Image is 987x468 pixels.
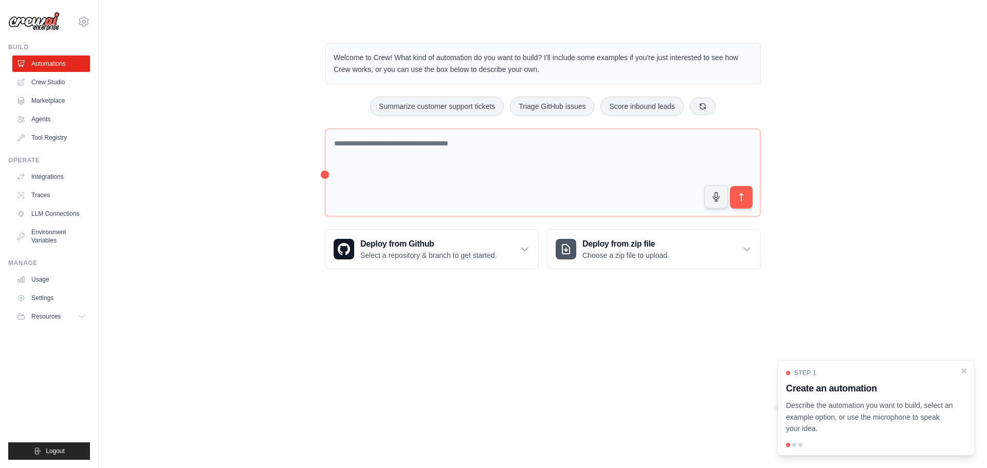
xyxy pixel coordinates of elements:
[794,369,816,377] span: Step 1
[31,312,61,321] span: Resources
[12,187,90,203] a: Traces
[960,367,968,375] button: Close walkthrough
[8,12,60,31] img: Logo
[510,97,594,116] button: Triage GitHub issues
[12,169,90,185] a: Integrations
[8,43,90,51] div: Build
[8,442,90,460] button: Logout
[12,290,90,306] a: Settings
[786,381,954,396] h3: Create an automation
[600,97,684,116] button: Score inbound leads
[8,156,90,164] div: Operate
[12,129,90,146] a: Tool Registry
[8,259,90,267] div: Manage
[582,250,669,260] p: Choose a zip file to upload.
[12,111,90,127] a: Agents
[12,271,90,288] a: Usage
[12,92,90,109] a: Marketplace
[12,308,90,325] button: Resources
[370,97,504,116] button: Summarize customer support tickets
[12,205,90,222] a: LLM Connections
[360,250,497,260] p: Select a repository & branch to get started.
[786,400,954,435] p: Describe the automation you want to build, select an example option, or use the microphone to spe...
[12,74,90,90] a: Crew Studio
[12,224,90,249] a: Environment Variables
[12,55,90,72] a: Automations
[582,238,669,250] h3: Deploy from zip file
[46,447,65,455] span: Logout
[334,52,752,76] p: Welcome to Crew! What kind of automation do you want to build? I'll include some examples if you'...
[360,238,497,250] h3: Deploy from Github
